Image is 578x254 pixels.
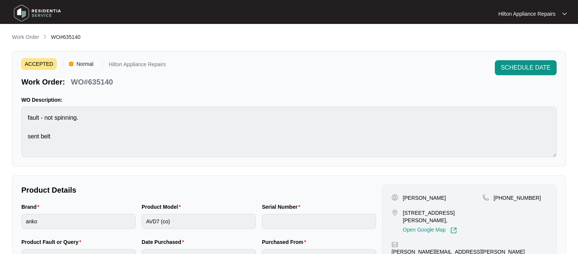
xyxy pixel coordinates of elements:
[21,77,65,87] p: Work Order:
[403,209,482,224] p: [STREET_ADDRESS][PERSON_NAME],
[51,34,81,40] span: WO#635140
[142,238,187,246] label: Date Purchased
[12,33,39,41] p: Work Order
[42,34,48,40] img: chevron-right
[403,194,446,202] p: [PERSON_NAME]
[21,96,557,104] p: WO Description:
[109,62,166,70] p: Hilton Appliance Repairs
[11,2,64,24] img: residentia service logo
[73,58,96,70] span: Normal
[142,203,184,211] label: Product Model
[391,241,398,248] img: map-pin
[71,77,113,87] p: WO#635140
[391,194,398,201] img: user-pin
[501,63,551,72] span: SCHEDULE DATE
[495,60,557,75] button: SCHEDULE DATE
[262,203,303,211] label: Serial Number
[262,214,376,229] input: Serial Number
[482,194,489,201] img: map-pin
[562,12,567,16] img: dropdown arrow
[21,214,136,229] input: Brand
[494,194,541,202] p: [PHONE_NUMBER]
[21,185,376,195] p: Product Details
[450,227,457,234] img: Link-External
[142,214,256,229] input: Product Model
[21,107,557,157] textarea: fault - not spinning. sent belt
[403,227,457,234] a: Open Google Map
[69,62,73,66] img: Vercel Logo
[21,58,57,70] span: ACCEPTED
[498,10,556,18] p: Hilton Appliance Repairs
[21,203,42,211] label: Brand
[262,238,309,246] label: Purchased From
[21,238,84,246] label: Product Fault or Query
[10,33,40,42] a: Work Order
[391,209,398,216] img: map-pin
